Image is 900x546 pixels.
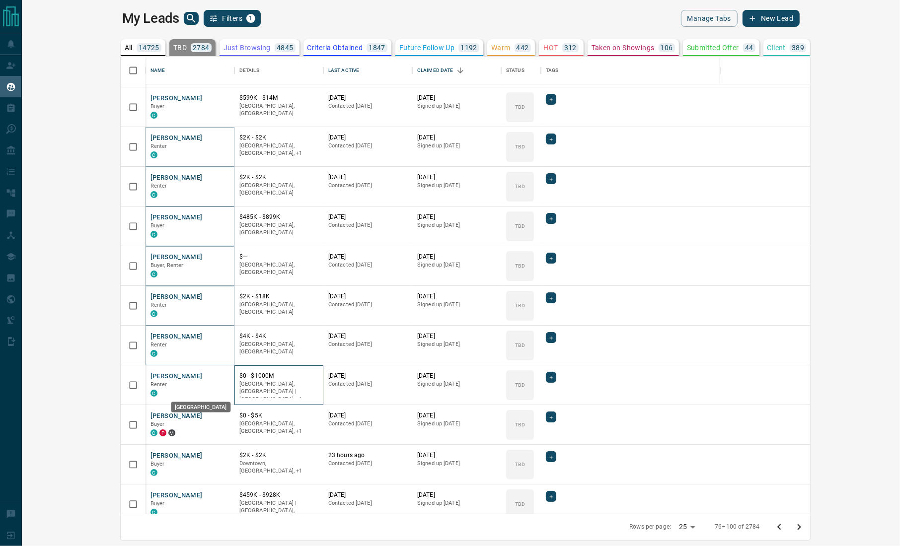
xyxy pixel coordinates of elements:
[549,293,553,303] span: +
[125,44,133,51] p: All
[549,134,553,144] span: +
[549,174,553,184] span: +
[546,411,556,422] div: +
[247,15,254,22] span: 1
[150,411,203,421] button: [PERSON_NAME]
[681,10,738,27] button: Manage Tabs
[328,253,407,261] p: [DATE]
[417,491,496,499] p: [DATE]
[239,182,318,197] p: [GEOGRAPHIC_DATA], [GEOGRAPHIC_DATA]
[453,64,467,77] button: Sort
[745,44,753,51] p: 44
[549,333,553,342] span: +
[328,460,407,468] p: Contacted [DATE]
[150,509,157,516] div: condos.ca
[171,402,230,412] div: [GEOGRAPHIC_DATA]
[239,261,318,276] p: [GEOGRAPHIC_DATA], [GEOGRAPHIC_DATA]
[239,142,318,157] p: Toronto
[328,499,407,507] p: Contacted [DATE]
[515,461,525,468] p: TBD
[417,341,496,348] p: Signed up [DATE]
[417,182,496,190] p: Signed up [DATE]
[239,57,259,84] div: Details
[150,253,203,262] button: [PERSON_NAME]
[193,44,210,51] p: 2784
[150,143,167,149] span: Renter
[549,253,553,263] span: +
[546,134,556,144] div: +
[328,102,407,110] p: Contacted [DATE]
[417,102,496,110] p: Signed up [DATE]
[515,341,525,349] p: TBD
[277,44,294,51] p: 4845
[417,173,496,182] p: [DATE]
[417,380,496,388] p: Signed up [DATE]
[328,372,407,380] p: [DATE]
[515,103,525,111] p: TBD
[369,44,385,51] p: 1847
[328,341,407,348] p: Contacted [DATE]
[417,134,496,142] p: [DATE]
[549,372,553,382] span: +
[629,523,671,531] p: Rows per page:
[792,44,804,51] p: 389
[506,57,525,84] div: Status
[564,44,577,51] p: 312
[239,102,318,118] p: [GEOGRAPHIC_DATA], [GEOGRAPHIC_DATA]
[515,183,525,190] p: TBD
[239,253,318,261] p: $---
[549,452,553,462] span: +
[239,420,318,435] p: Toronto
[417,292,496,301] p: [DATE]
[328,213,407,221] p: [DATE]
[204,10,261,27] button: Filters1
[460,44,477,51] p: 1192
[328,411,407,420] p: [DATE]
[150,341,167,348] span: Renter
[150,183,167,189] span: Renter
[417,221,496,229] p: Signed up [DATE]
[150,191,157,198] div: condos.ca
[150,469,157,476] div: condos.ca
[769,517,789,537] button: Go to previous page
[549,491,553,501] span: +
[239,173,318,182] p: $2K - $2K
[546,292,556,303] div: +
[549,213,553,223] span: +
[549,94,553,104] span: +
[323,57,412,84] div: Last Active
[150,292,203,302] button: [PERSON_NAME]
[150,429,157,436] div: condos.ca
[417,94,496,102] p: [DATE]
[675,520,699,534] div: 25
[150,491,203,500] button: [PERSON_NAME]
[417,142,496,150] p: Signed up [DATE]
[239,94,318,102] p: $599K - $14M
[417,253,496,261] p: [DATE]
[150,112,157,119] div: condos.ca
[399,44,454,51] p: Future Follow Up
[239,134,318,142] p: $2K - $2K
[515,381,525,389] p: TBD
[328,261,407,269] p: Contacted [DATE]
[549,412,553,422] span: +
[546,451,556,462] div: +
[150,231,157,238] div: condos.ca
[239,372,318,380] p: $0 - $1000M
[239,301,318,316] p: [GEOGRAPHIC_DATA], [GEOGRAPHIC_DATA]
[417,411,496,420] p: [DATE]
[328,57,359,84] div: Last Active
[239,332,318,341] p: $4K - $4K
[328,332,407,341] p: [DATE]
[150,103,165,110] span: Buyer
[307,44,363,51] p: Criteria Obtained
[715,523,759,531] p: 76–100 of 2784
[328,134,407,142] p: [DATE]
[661,44,673,51] p: 106
[417,332,496,341] p: [DATE]
[417,57,453,84] div: Claimed Date
[544,44,558,51] p: HOT
[417,261,496,269] p: Signed up [DATE]
[239,491,318,499] p: $459K - $928K
[546,372,556,383] div: +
